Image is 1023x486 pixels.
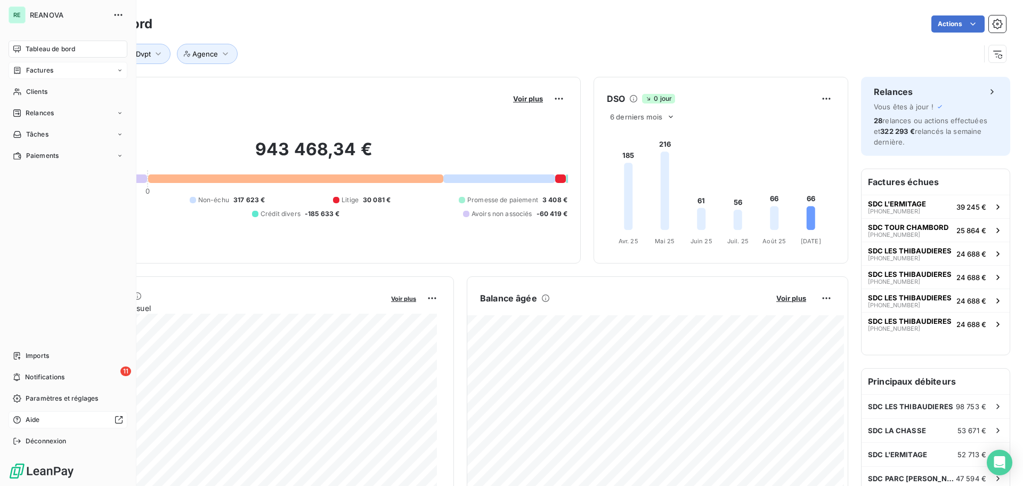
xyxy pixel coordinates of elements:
[868,200,926,208] span: SDC L'ERMITAGE
[26,66,53,75] span: Factures
[480,292,537,305] h6: Balance âgée
[874,85,913,98] h6: Relances
[9,6,26,23] div: RE
[542,195,567,205] span: 3 408 €
[956,273,986,282] span: 24 688 €
[868,255,920,261] span: [PHONE_NUMBER]
[198,195,229,205] span: Non-échu
[388,293,419,303] button: Voir plus
[862,369,1010,394] h6: Principaux débiteurs
[727,237,749,245] tspan: Juil. 25
[868,474,956,483] span: SDC PARC [PERSON_NAME]
[510,94,546,103] button: Voir plus
[773,293,809,303] button: Voir plus
[192,50,218,58] span: Agence
[642,94,675,103] span: 0 jour
[956,297,986,305] span: 24 688 €
[987,450,1012,475] div: Open Intercom Messenger
[931,15,985,33] button: Actions
[874,116,987,146] span: relances ou actions effectuées et relancés la semaine dernière.
[26,87,47,97] span: Clients
[956,320,986,329] span: 24 688 €
[9,411,127,428] a: Aide
[177,44,238,64] button: Agence
[868,325,920,332] span: [PHONE_NUMBER]
[391,295,416,302] span: Voir plus
[956,250,986,258] span: 24 688 €
[868,426,926,435] span: SDC LA CHASSE
[26,108,54,118] span: Relances
[26,44,75,54] span: Tableau de bord
[233,195,265,205] span: 317 623 €
[868,246,952,255] span: SDC LES THIBAUDIERES
[472,209,532,219] span: Avoirs non associés
[607,92,625,105] h6: DSO
[26,415,40,425] span: Aide
[120,367,131,376] span: 11
[868,302,920,308] span: [PHONE_NUMBER]
[26,130,48,139] span: Tâches
[956,226,986,235] span: 25 864 €
[956,203,986,211] span: 39 245 €
[26,351,49,361] span: Imports
[25,372,64,382] span: Notifications
[363,195,391,205] span: 30 081 €
[862,218,1010,242] button: SDC TOUR CHAMBORD[PHONE_NUMBER]25 864 €
[513,94,543,103] span: Voir plus
[762,237,786,245] tspan: Août 25
[862,195,1010,218] button: SDC L'ERMITAGE[PHONE_NUMBER]39 245 €
[862,289,1010,312] button: SDC LES THIBAUDIERES[PHONE_NUMBER]24 688 €
[619,237,638,245] tspan: Avr. 25
[467,195,538,205] span: Promesse de paiement
[342,195,359,205] span: Litige
[868,208,920,214] span: [PHONE_NUMBER]
[874,102,933,111] span: Vous êtes à jour !
[868,450,927,459] span: SDC L'ERMITAGE
[60,139,567,171] h2: 943 468,34 €
[868,402,953,411] span: SDC LES THIBAUDIERES
[261,209,301,219] span: Crédit divers
[868,270,952,278] span: SDC LES THIBAUDIERES
[30,11,107,19] span: REANOVA
[691,237,712,245] tspan: Juin 25
[801,237,821,245] tspan: [DATE]
[26,394,98,403] span: Paramètres et réglages
[60,302,384,314] span: Chiffre d'affaires mensuel
[862,312,1010,336] button: SDC LES THIBAUDIERES[PHONE_NUMBER]24 688 €
[145,187,150,195] span: 0
[880,127,914,136] span: 322 293 €
[868,278,920,285] span: [PHONE_NUMBER]
[862,265,1010,289] button: SDC LES THIBAUDIERES[PHONE_NUMBER]24 688 €
[868,232,920,238] span: [PHONE_NUMBER]
[862,169,1010,195] h6: Factures échues
[305,209,340,219] span: -185 633 €
[957,450,986,459] span: 52 713 €
[868,293,952,302] span: SDC LES THIBAUDIERES
[655,237,675,245] tspan: Mai 25
[868,317,952,325] span: SDC LES THIBAUDIERES
[862,242,1010,265] button: SDC LES THIBAUDIERES[PHONE_NUMBER]24 688 €
[957,426,986,435] span: 53 671 €
[9,463,75,480] img: Logo LeanPay
[537,209,567,219] span: -60 419 €
[868,223,948,232] span: SDC TOUR CHAMBORD
[610,113,662,121] span: 6 derniers mois
[874,116,882,125] span: 28
[776,294,806,302] span: Voir plus
[26,151,59,161] span: Paiements
[26,436,67,446] span: Déconnexion
[956,474,986,483] span: 47 594 €
[956,402,986,411] span: 98 753 €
